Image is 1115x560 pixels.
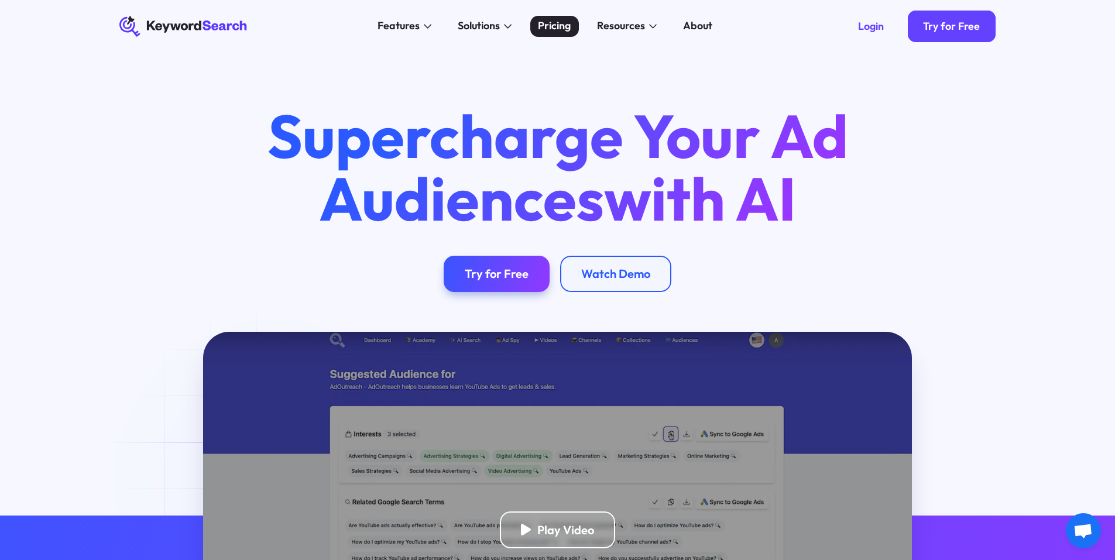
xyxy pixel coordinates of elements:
div: Watch Demo [581,266,650,281]
div: Features [378,18,420,34]
a: Ανοιχτή συνομιλία [1066,513,1101,548]
a: Try for Free [908,11,996,42]
div: Solutions [458,18,500,34]
div: About [683,18,712,34]
div: Login [858,20,884,33]
span: with AI [604,160,796,236]
a: Try for Free [444,256,550,293]
a: About [675,16,721,37]
div: Pricing [538,18,571,34]
div: Play Video [537,523,594,537]
div: Try for Free [923,20,980,33]
a: Login [842,11,900,42]
div: Resources [597,18,645,34]
a: Pricing [530,16,579,37]
div: Try for Free [465,266,529,281]
h1: Supercharge Your Ad Audiences [242,105,872,229]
